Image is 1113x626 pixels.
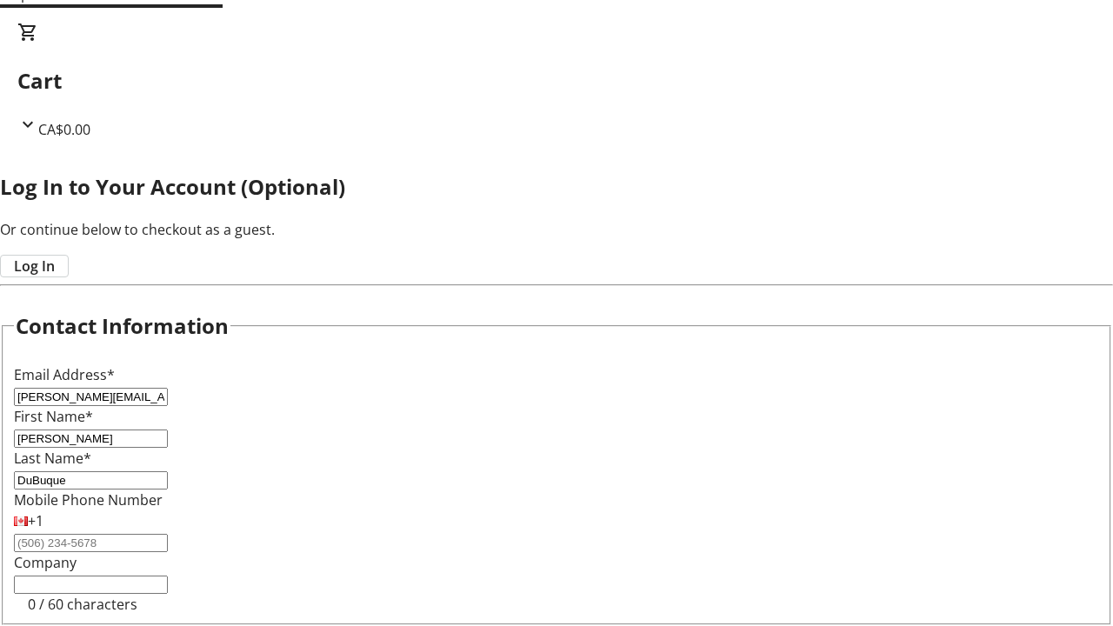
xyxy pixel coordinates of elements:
h2: Contact Information [16,310,229,342]
span: Log In [14,256,55,276]
div: CartCA$0.00 [17,22,1096,140]
h2: Cart [17,65,1096,97]
label: Last Name* [14,449,91,468]
label: Email Address* [14,365,115,384]
tr-character-limit: 0 / 60 characters [28,595,137,614]
label: Company [14,553,77,572]
label: Mobile Phone Number [14,490,163,509]
label: First Name* [14,407,93,426]
input: (506) 234-5678 [14,534,168,552]
span: CA$0.00 [38,120,90,139]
